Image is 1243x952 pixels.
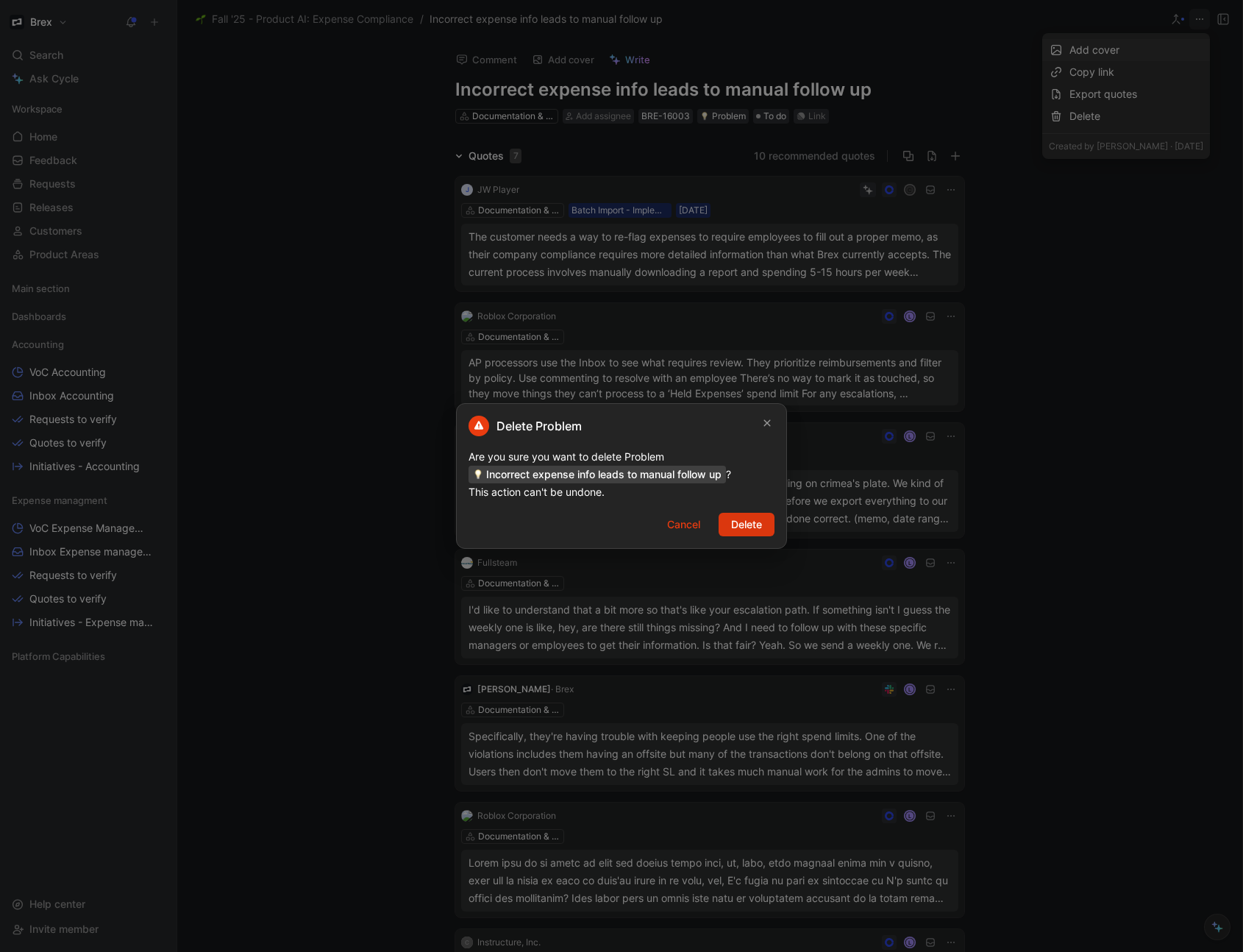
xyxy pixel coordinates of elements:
img: 💡 [473,469,483,480]
h2: Delete Problem [469,416,582,436]
button: Delete [719,513,774,536]
span: Incorrect expense info leads to manual follow up [469,466,726,483]
span: Delete [731,516,762,533]
button: Cancel [655,513,713,536]
div: Are you sure you want to delete Problem ? This action can't be undone. [469,448,774,501]
span: Cancel [667,516,700,533]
